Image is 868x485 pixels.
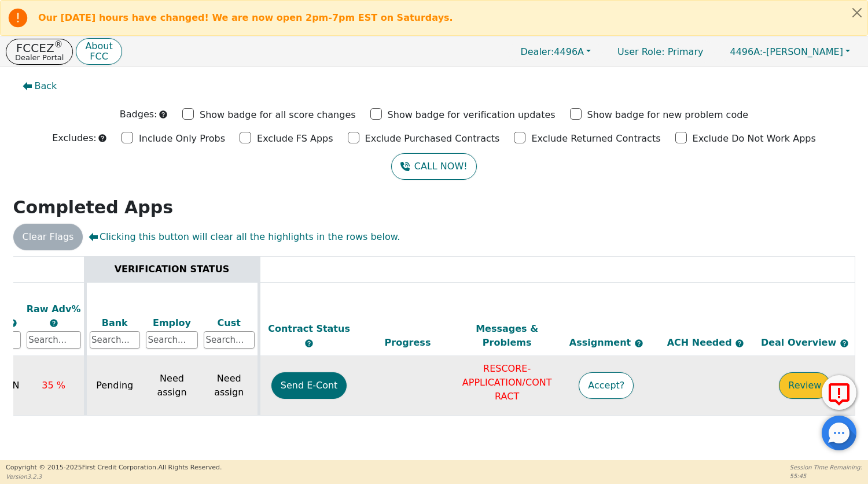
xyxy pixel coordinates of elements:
[761,337,849,348] span: Deal Overview
[146,331,198,349] input: Search...
[365,132,500,146] p: Exclude Purchased Contracts
[85,52,112,61] p: FCC
[90,262,255,276] div: VERIFICATION STATUS
[617,46,664,57] span: User Role :
[779,372,830,399] button: Review
[587,108,749,122] p: Show badge for new problem code
[822,375,856,410] button: Report Error to FCC
[76,38,122,65] button: AboutFCC
[200,108,356,122] p: Show badge for all score changes
[27,331,81,349] input: Search...
[6,463,222,473] p: Copyright © 2015- 2025 First Credit Corporation.
[204,316,255,330] div: Cust
[460,362,554,403] p: RESCORE-APPLICATION/CONTRACT
[606,40,715,63] a: User Role: Primary
[54,39,63,50] sup: ®
[718,43,862,61] button: 4496A:-[PERSON_NAME]
[579,372,634,399] button: Accept?
[27,303,81,314] span: Raw Adv%
[606,40,715,63] p: Primary
[146,316,198,330] div: Employ
[268,323,350,334] span: Contract Status
[388,108,556,122] p: Show badge for verification updates
[460,322,554,350] div: Messages & Problems
[52,131,96,145] p: Excludes:
[730,46,843,57] span: -[PERSON_NAME]
[508,43,603,61] button: Dealer:4496A
[520,46,584,57] span: 4496A
[120,108,157,121] p: Badges:
[730,46,763,57] span: 4496A:
[6,39,73,65] button: FCCEZ®Dealer Portal
[90,316,141,330] div: Bank
[89,230,400,244] span: Clicking this button will clear all the highlights in the rows below.
[158,464,222,471] span: All Rights Reserved.
[42,380,65,391] span: 35 %
[201,356,259,416] td: Need assign
[693,132,816,146] p: Exclude Do Not Work Apps
[139,132,225,146] p: Include Only Probs
[85,356,143,416] td: Pending
[35,79,57,93] span: Back
[13,73,67,99] button: Back
[847,1,867,24] button: Close alert
[257,132,333,146] p: Exclude FS Apps
[15,42,64,54] p: FCCEZ
[85,42,112,51] p: About
[667,337,735,348] span: ACH Needed
[790,472,862,480] p: 55:45
[569,337,634,348] span: Assignment
[271,372,347,399] button: Send E-Cont
[143,356,201,416] td: Need assign
[790,463,862,472] p: Session Time Remaining:
[361,336,455,350] div: Progress
[90,331,141,349] input: Search...
[6,472,222,481] p: Version 3.2.3
[204,331,255,349] input: Search...
[15,54,64,61] p: Dealer Portal
[13,197,174,217] strong: Completed Apps
[520,46,554,57] span: Dealer:
[531,132,660,146] p: Exclude Returned Contracts
[38,12,453,23] b: Our [DATE] hours have changed! We are now open 2pm-7pm EST on Saturdays.
[391,153,476,180] button: CALL NOW!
